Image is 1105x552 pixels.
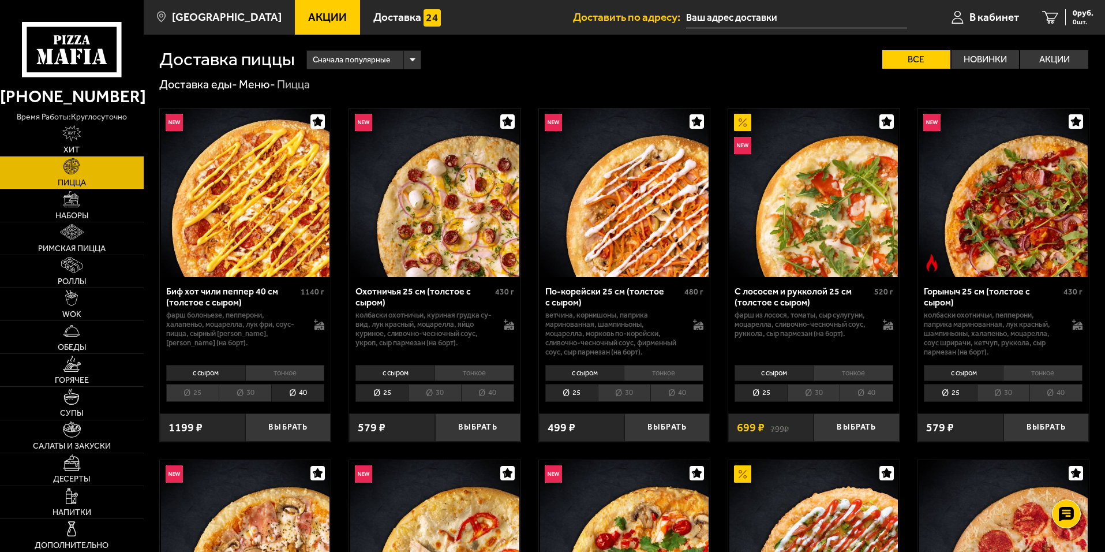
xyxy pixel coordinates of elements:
span: Супы [60,409,83,417]
li: 30 [787,384,840,402]
a: НовинкаБиф хот чили пеппер 40 см (толстое с сыром) [160,109,331,277]
li: 40 [1029,384,1082,402]
img: Острое блюдо [923,254,941,271]
li: 25 [735,384,787,402]
span: 520 г [874,287,893,297]
li: 30 [598,384,650,402]
li: с сыром [735,365,814,381]
img: Новинка [166,465,183,483]
li: тонкое [245,365,325,381]
a: НовинкаПо-корейски 25 см (толстое с сыром) [539,109,710,277]
img: Охотничья 25 см (толстое с сыром) [350,109,519,277]
img: Новинка [166,114,183,131]
img: Новинка [545,465,562,483]
span: 0 шт. [1073,18,1093,25]
img: 15daf4d41897b9f0e9f617042186c801.svg [424,9,441,27]
img: Новинка [545,114,562,131]
a: АкционныйНовинкаС лососем и рукколой 25 см (толстое с сыром) [728,109,900,277]
li: с сыром [924,365,1003,381]
span: 579 ₽ [926,422,954,434]
span: 1199 ₽ [168,422,203,434]
span: Десерты [53,475,90,483]
li: 30 [408,384,460,402]
button: Выбрать [245,413,331,442]
div: По-корейски 25 см (толстое с сыром) [545,286,682,308]
span: [GEOGRAPHIC_DATA] [172,12,282,23]
li: тонкое [814,365,893,381]
span: Обеды [58,344,86,352]
span: Акции [308,12,347,23]
img: Новинка [355,465,372,483]
span: Хит [63,146,80,154]
input: Ваш адрес доставки [686,7,907,28]
a: НовинкаОстрое блюдоГорыныч 25 см (толстое с сыром) [917,109,1089,277]
span: В кабинет [969,12,1019,23]
li: тонкое [1003,365,1082,381]
li: 40 [461,384,514,402]
span: Дополнительно [35,542,108,550]
img: Акционный [734,114,751,131]
li: 25 [166,384,219,402]
button: Выбрать [624,413,710,442]
div: Горыныч 25 см (толстое с сыром) [924,286,1061,308]
img: По-корейски 25 см (толстое с сыром) [540,109,709,277]
img: Горыныч 25 см (толстое с сыром) [919,109,1088,277]
button: Выбрать [1003,413,1089,442]
a: НовинкаОхотничья 25 см (толстое с сыром) [349,109,520,277]
img: Биф хот чили пеппер 40 см (толстое с сыром) [161,109,329,277]
li: 25 [924,384,976,402]
div: Охотничья 25 см (толстое с сыром) [355,286,492,308]
li: 25 [545,384,598,402]
label: Все [882,50,950,69]
div: Биф хот чили пеппер 40 см (толстое с сыром) [166,286,298,308]
span: 480 г [684,287,703,297]
li: тонкое [624,365,703,381]
li: 30 [219,384,271,402]
li: 40 [271,384,324,402]
span: 699 ₽ [737,422,765,434]
li: 40 [650,384,703,402]
span: Римская пицца [38,245,106,253]
img: Новинка [734,137,751,154]
a: Меню- [239,77,275,91]
img: Акционный [734,465,751,483]
span: Горячее [55,376,89,385]
s: 799 ₽ [770,422,789,434]
img: Новинка [355,114,372,131]
span: 0 руб. [1073,9,1093,17]
span: 499 ₽ [548,422,575,434]
li: с сыром [355,365,434,381]
a: Доставка еды- [159,77,237,91]
li: тонкое [434,365,514,381]
li: с сыром [545,365,624,381]
p: фарш из лосося, томаты, сыр сулугуни, моцарелла, сливочно-чесночный соус, руккола, сыр пармезан (... [735,311,871,338]
li: 30 [977,384,1029,402]
p: колбаски Охотничьи, пепперони, паприка маринованная, лук красный, шампиньоны, халапеньо, моцарелл... [924,311,1061,357]
label: Новинки [952,50,1020,69]
div: Пицца [277,77,310,92]
h1: Доставка пиццы [159,50,295,69]
span: WOK [62,311,81,319]
label: Акции [1020,50,1088,69]
span: Сначала популярные [313,49,390,71]
button: Выбрать [435,413,520,442]
span: 579 ₽ [358,422,385,434]
p: колбаски охотничьи, куриная грудка су-вид, лук красный, моцарелла, яйцо куриное, сливочно-чесночн... [355,311,492,348]
p: ветчина, корнишоны, паприка маринованная, шампиньоны, моцарелла, морковь по-корейски, сливочно-че... [545,311,682,357]
span: Салаты и закуски [33,442,111,450]
span: Наборы [55,212,88,220]
p: фарш болоньезе, пепперони, халапеньо, моцарелла, лук фри, соус-пицца, сырный [PERSON_NAME], [PERS... [166,311,303,348]
div: С лососем и рукколой 25 см (толстое с сыром) [735,286,871,308]
span: 430 г [495,287,514,297]
span: Доставка [373,12,421,23]
li: 40 [840,384,893,402]
span: Роллы [58,278,86,286]
li: с сыром [166,365,245,381]
img: С лососем и рукколой 25 см (толстое с сыром) [729,109,898,277]
span: Доставить по адресу: [573,12,686,23]
button: Выбрать [814,413,899,442]
span: 1140 г [301,287,324,297]
span: 430 г [1063,287,1082,297]
span: Напитки [53,509,91,517]
span: Пицца [58,179,86,187]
